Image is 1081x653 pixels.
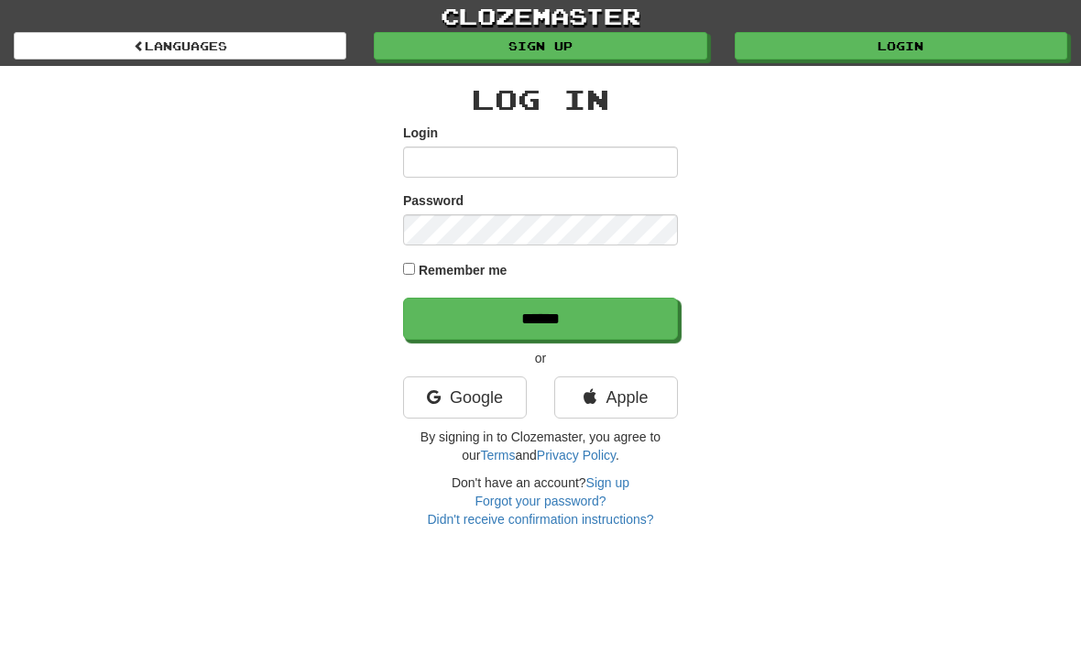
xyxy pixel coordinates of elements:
a: Google [403,376,527,419]
a: Privacy Policy [537,448,616,463]
div: Don't have an account? [403,473,678,528]
a: Apple [554,376,678,419]
p: or [403,349,678,367]
label: Remember me [419,261,508,279]
h2: Log In [403,84,678,114]
a: Sign up [586,475,629,490]
a: Didn't receive confirmation instructions? [427,512,653,527]
label: Password [403,191,464,210]
a: Login [735,32,1067,60]
p: By signing in to Clozemaster, you agree to our and . [403,428,678,464]
a: Forgot your password? [475,494,606,508]
label: Login [403,124,438,142]
a: Terms [480,448,515,463]
a: Languages [14,32,346,60]
a: Sign up [374,32,706,60]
